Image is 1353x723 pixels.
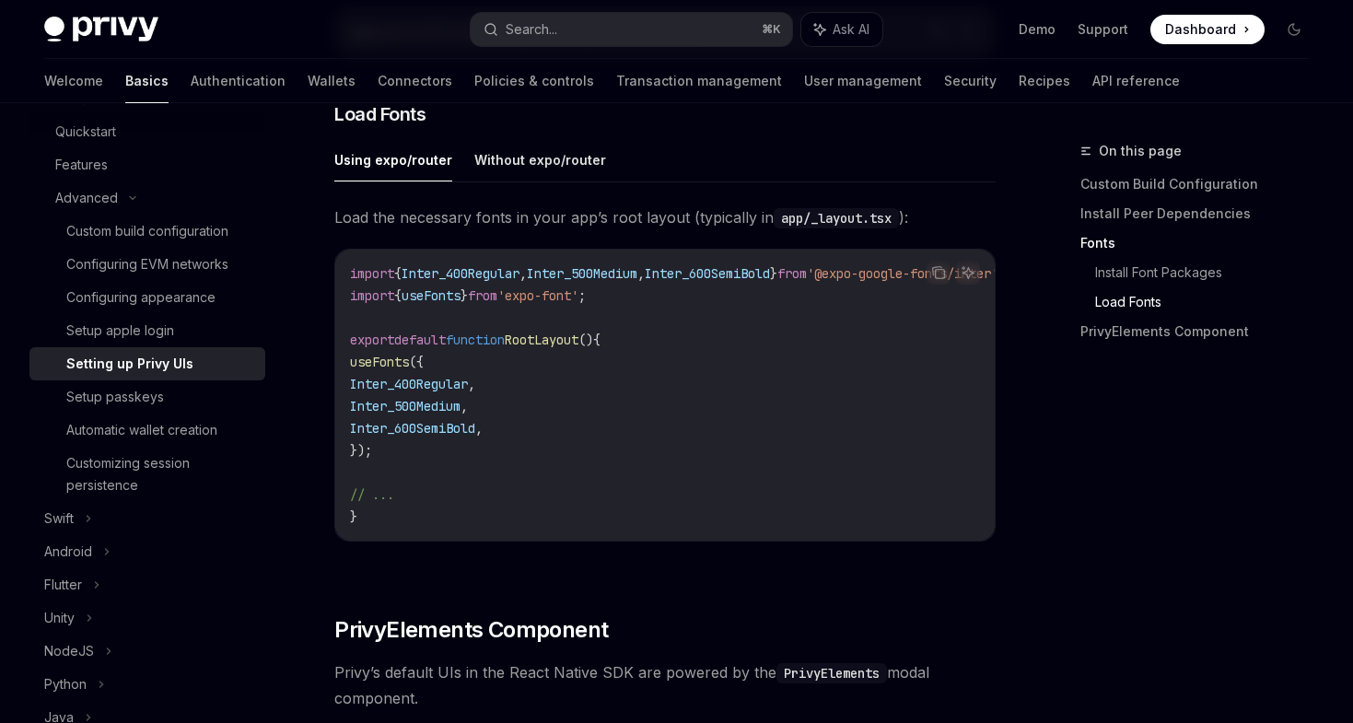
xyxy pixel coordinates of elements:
[774,208,899,228] code: app/_layout.tsx
[468,376,475,392] span: ,
[468,287,497,304] span: from
[334,615,608,645] span: PrivyElements Component
[578,332,593,348] span: ()
[350,486,394,503] span: // ...
[29,215,265,248] a: Custom build configuration
[350,332,394,348] span: export
[804,59,922,103] a: User management
[1019,20,1056,39] a: Demo
[578,287,586,304] span: ;
[350,420,475,437] span: Inter_600SemiBold
[1080,199,1324,228] a: Install Peer Dependencies
[1099,140,1182,162] span: On this page
[66,220,228,242] div: Custom build configuration
[506,18,557,41] div: Search...
[409,354,424,370] span: ({
[44,17,158,42] img: dark logo
[350,398,461,414] span: Inter_500Medium
[801,13,882,46] button: Ask AI
[927,261,951,285] button: Copy the contents from the code block
[593,332,601,348] span: {
[461,287,468,304] span: }
[1080,169,1324,199] a: Custom Build Configuration
[527,265,637,282] span: Inter_500Medium
[645,265,770,282] span: Inter_600SemiBold
[777,265,807,282] span: from
[350,442,372,459] span: });
[519,265,527,282] span: ,
[762,22,781,37] span: ⌘ K
[29,148,265,181] a: Features
[191,59,286,103] a: Authentication
[1095,287,1324,317] a: Load Fonts
[125,59,169,103] a: Basics
[1092,59,1180,103] a: API reference
[461,398,468,414] span: ,
[378,59,452,103] a: Connectors
[1019,59,1070,103] a: Recipes
[44,507,74,530] div: Swift
[29,314,265,347] a: Setup apple login
[66,253,228,275] div: Configuring EVM networks
[770,265,777,282] span: }
[1165,20,1236,39] span: Dashboard
[944,59,997,103] a: Security
[394,332,446,348] span: default
[471,13,792,46] button: Search...⌘K
[1095,258,1324,287] a: Install Font Packages
[402,287,461,304] span: useFonts
[55,154,108,176] div: Features
[334,659,996,711] span: Privy’s default UIs in the React Native SDK are powered by the modal component.
[1078,20,1128,39] a: Support
[402,265,519,282] span: Inter_400Regular
[474,59,594,103] a: Policies & controls
[497,287,578,304] span: 'expo-font'
[956,261,980,285] button: Ask AI
[55,187,118,209] div: Advanced
[446,332,505,348] span: function
[1279,15,1309,44] button: Toggle dark mode
[776,663,887,683] code: PrivyElements
[29,380,265,414] a: Setup passkeys
[637,265,645,282] span: ,
[44,607,75,629] div: Unity
[66,386,164,408] div: Setup passkeys
[350,376,468,392] span: Inter_400Regular
[66,452,254,496] div: Customizing session persistence
[29,248,265,281] a: Configuring EVM networks
[44,541,92,563] div: Android
[308,59,356,103] a: Wallets
[350,508,357,525] span: }
[29,447,265,502] a: Customizing session persistence
[350,354,409,370] span: useFonts
[350,265,394,282] span: import
[44,59,103,103] a: Welcome
[44,673,87,695] div: Python
[66,419,217,441] div: Automatic wallet creation
[334,101,426,127] span: Load Fonts
[350,287,394,304] span: import
[1080,228,1324,258] a: Fonts
[29,347,265,380] a: Setting up Privy UIs
[44,640,94,662] div: NodeJS
[616,59,782,103] a: Transaction management
[44,574,82,596] div: Flutter
[1150,15,1265,44] a: Dashboard
[334,204,996,230] span: Load the necessary fonts in your app’s root layout (typically in ):
[394,287,402,304] span: {
[334,138,452,181] button: Using expo/router
[505,332,578,348] span: RootLayout
[807,265,998,282] span: '@expo-google-fonts/inter'
[474,138,606,181] button: Without expo/router
[833,20,869,39] span: Ask AI
[475,420,483,437] span: ,
[394,265,402,282] span: {
[29,414,265,447] a: Automatic wallet creation
[66,286,216,309] div: Configuring appearance
[29,281,265,314] a: Configuring appearance
[66,320,174,342] div: Setup apple login
[66,353,193,375] div: Setting up Privy UIs
[1080,317,1324,346] a: PrivyElements Component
